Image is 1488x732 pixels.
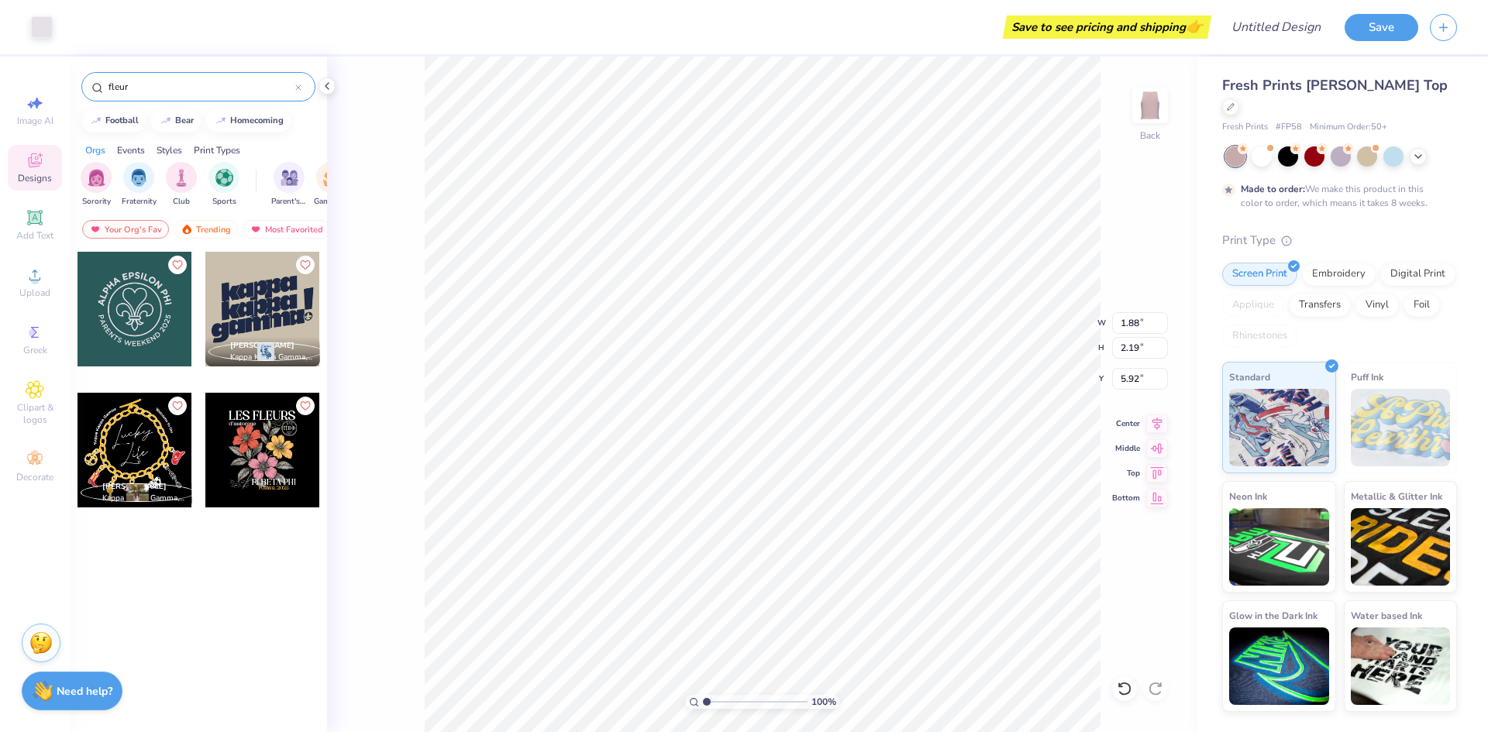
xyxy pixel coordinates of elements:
[1276,121,1302,134] span: # FP58
[102,481,167,492] span: [PERSON_NAME]
[215,169,233,187] img: Sports Image
[1351,627,1451,705] img: Water based Ink
[243,220,330,239] div: Most Favorited
[57,684,112,699] strong: Need help?
[1112,443,1140,454] span: Middle
[175,116,194,125] div: bear
[314,196,350,208] span: Game Day
[296,397,315,415] button: Like
[1355,294,1399,317] div: Vinyl
[1241,182,1431,210] div: We make this product in this color to order, which means it takes 8 weeks.
[1289,294,1351,317] div: Transfers
[1351,369,1383,385] span: Puff Ink
[1380,263,1455,286] div: Digital Print
[81,162,112,208] div: filter for Sorority
[1222,263,1297,286] div: Screen Print
[89,224,102,235] img: most_fav.gif
[19,287,50,299] span: Upload
[166,162,197,208] div: filter for Club
[271,162,307,208] button: filter button
[173,196,190,208] span: Club
[230,340,294,351] span: [PERSON_NAME]
[168,256,187,274] button: Like
[88,169,105,187] img: Sorority Image
[1229,627,1329,705] img: Glow in the Dark Ink
[212,196,236,208] span: Sports
[1310,121,1387,134] span: Minimum Order: 50 +
[1007,15,1207,39] div: Save to see pricing and shipping
[1345,14,1418,41] button: Save
[16,229,53,242] span: Add Text
[16,471,53,483] span: Decorate
[18,172,52,184] span: Designs
[230,116,284,125] div: homecoming
[122,196,157,208] span: Fraternity
[323,169,341,187] img: Game Day Image
[90,116,102,125] img: trend_line.gif
[85,143,105,157] div: Orgs
[314,162,350,208] div: filter for Game Day
[82,220,169,239] div: Your Org's Fav
[1112,468,1140,479] span: Top
[1229,389,1329,466] img: Standard
[271,162,307,208] div: filter for Parent's Weekend
[151,109,201,132] button: bear
[1222,121,1268,134] span: Fresh Prints
[1351,508,1451,586] img: Metallic & Glitter Ink
[1186,17,1203,36] span: 👉
[1222,325,1297,348] div: Rhinestones
[82,196,111,208] span: Sorority
[1222,76,1448,95] span: Fresh Prints [PERSON_NAME] Top
[1229,508,1329,586] img: Neon Ink
[271,196,307,208] span: Parent's Weekend
[102,493,186,504] span: Kappa Kappa Gamma, [GEOGRAPHIC_DATA][US_STATE]
[160,116,172,125] img: trend_line.gif
[1404,294,1440,317] div: Foil
[208,162,239,208] div: filter for Sports
[168,397,187,415] button: Like
[1241,183,1305,195] strong: Made to order:
[122,162,157,208] div: filter for Fraternity
[1351,488,1442,504] span: Metallic & Glitter Ink
[1222,294,1284,317] div: Applique
[105,116,139,125] div: football
[314,162,350,208] button: filter button
[130,169,147,187] img: Fraternity Image
[1229,488,1267,504] span: Neon Ink
[107,79,295,95] input: Try "Alpha"
[1140,129,1160,143] div: Back
[230,352,314,363] span: Kappa Kappa Gamma, [GEOGRAPHIC_DATA][US_STATE]
[81,162,112,208] button: filter button
[194,143,240,157] div: Print Types
[1302,263,1376,286] div: Embroidery
[81,109,146,132] button: football
[8,401,62,426] span: Clipart & logos
[811,695,836,709] span: 100 %
[166,162,197,208] button: filter button
[215,116,227,125] img: trend_line.gif
[173,169,190,187] img: Club Image
[17,115,53,127] span: Image AI
[1112,418,1140,429] span: Center
[174,220,238,239] div: Trending
[1229,369,1270,385] span: Standard
[1351,389,1451,466] img: Puff Ink
[281,169,298,187] img: Parent's Weekend Image
[1135,90,1166,121] img: Back
[250,224,262,235] img: most_fav.gif
[181,224,193,235] img: trending.gif
[23,344,47,356] span: Greek
[157,143,182,157] div: Styles
[1351,607,1422,624] span: Water based Ink
[206,109,291,132] button: homecoming
[1112,493,1140,503] span: Bottom
[122,162,157,208] button: filter button
[296,256,315,274] button: Like
[1229,607,1317,624] span: Glow in the Dark Ink
[1219,12,1333,43] input: Untitled Design
[1222,232,1457,249] div: Print Type
[208,162,239,208] button: filter button
[117,143,145,157] div: Events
